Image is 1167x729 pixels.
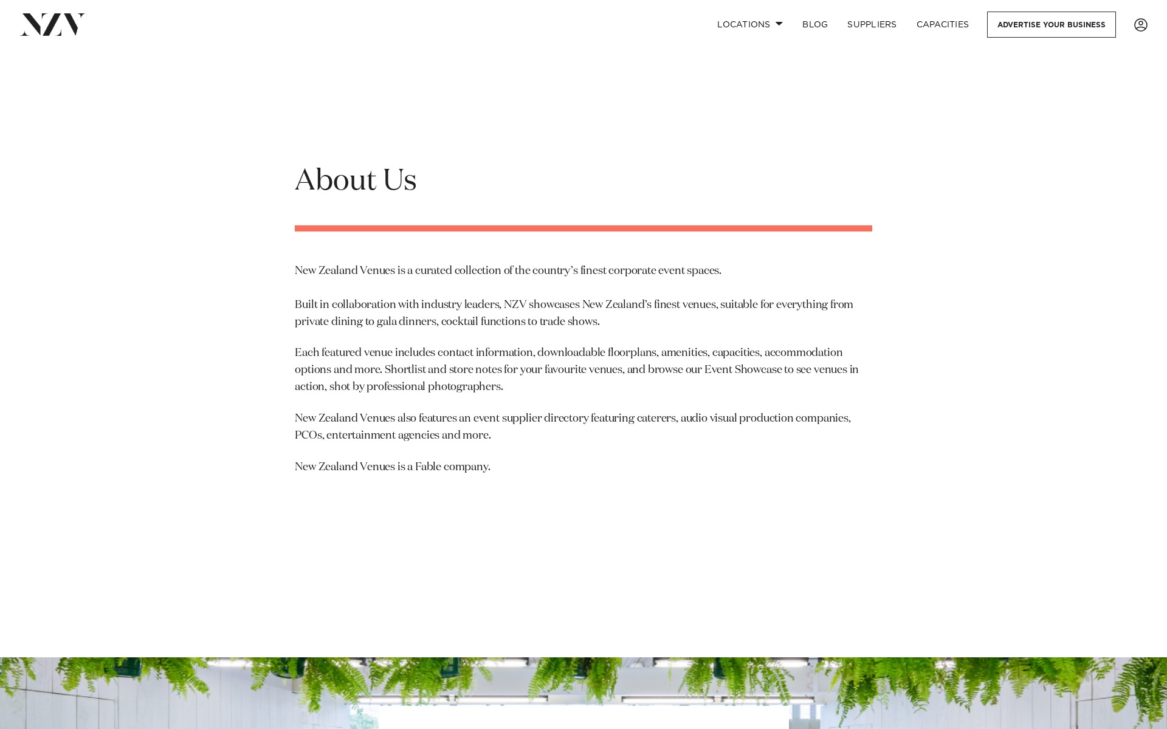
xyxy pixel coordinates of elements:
a: BLOG [793,12,838,38]
h1: About Us [295,163,872,201]
p: New Zealand Venues also features an event supplier directory featuring caterers, audio visual pro... [295,411,872,445]
a: SUPPLIERS [838,12,906,38]
p: New Zealand Venues is a Fable company. [295,459,872,476]
img: nzv-logo.png [19,13,86,35]
a: Advertise your business [987,12,1116,38]
p: Each featured venue includes contact information, downloadable floorplans, amenities, capacities,... [295,345,872,396]
p: New Zealand Venues is a curated collection of the country’s finest corporate event spaces. Built ... [295,263,872,331]
a: Capacities [907,12,979,38]
a: Locations [707,12,793,38]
